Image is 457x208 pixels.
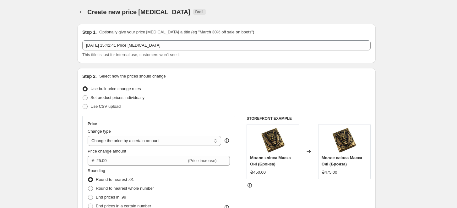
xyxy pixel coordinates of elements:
img: 4_788d1d24-04f0-4df9-969f-aadd0577d85c_80x.jpg [332,128,357,153]
span: Use CSV upload [90,104,121,109]
span: Молле кліпса Маска Оні (Бронза) [322,155,362,166]
span: Round to nearest whole number [96,186,154,191]
input: -10.00 [96,156,187,166]
input: 30% off holiday sale [82,40,371,50]
span: Rounding [88,168,105,173]
p: Select how the prices should change [99,73,166,79]
span: Round to nearest .01 [96,177,134,182]
div: ₴475.00 [322,169,337,176]
h2: Step 2. [82,73,97,79]
span: Change type [88,129,111,134]
span: (Price increase) [188,158,217,163]
span: Молле кліпса Маска Оні (Бронза) [250,155,291,166]
div: ₴450.00 [250,169,266,176]
span: Price change amount [88,149,126,153]
span: End prices in .99 [96,195,126,199]
span: Draft [195,9,204,14]
div: help [224,137,230,144]
span: Create new price [MEDICAL_DATA] [87,9,190,15]
span: Use bulk price change rules [90,86,141,91]
span: ₴ [91,158,95,163]
span: Set product prices individually [90,95,144,100]
img: 4_788d1d24-04f0-4df9-969f-aadd0577d85c_80x.jpg [260,128,286,153]
h6: STOREFRONT EXAMPLE [247,116,371,121]
button: Price change jobs [77,8,86,16]
span: This title is just for internal use, customers won't see it [82,52,180,57]
h3: Price [88,121,97,126]
h2: Step 1. [82,29,97,35]
p: Optionally give your price [MEDICAL_DATA] a title (eg "March 30% off sale on boots") [99,29,254,35]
